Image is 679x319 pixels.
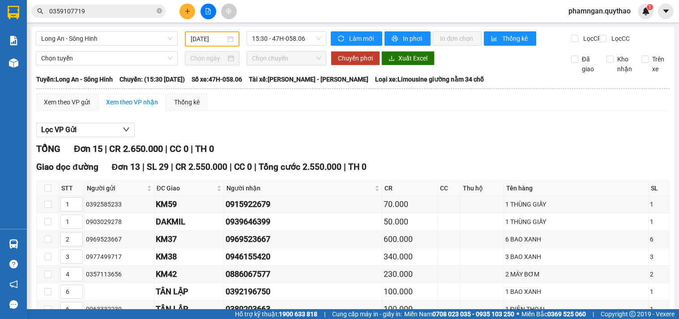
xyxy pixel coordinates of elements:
div: KM59 [156,198,222,211]
span: 1 [648,4,651,10]
th: Tên hàng [504,181,649,196]
span: | [593,309,594,319]
span: file-add [205,8,211,14]
button: Chuyển phơi [331,51,380,65]
div: 3 BAO XANH [505,252,647,262]
span: printer [392,35,399,43]
div: 0392196750 [226,285,380,298]
span: question-circle [9,260,18,268]
span: ĐC Giao [157,183,215,193]
span: notification [9,280,18,289]
div: 0392585233 [86,199,153,209]
div: 0977499717 [86,252,153,262]
div: 0946155420 [226,250,380,263]
th: STT [59,181,85,196]
div: 70.000 [384,198,436,211]
span: | [254,162,256,172]
span: search [37,8,43,14]
span: SL 29 [147,162,169,172]
span: Đã giao [578,54,600,74]
button: plus [179,4,195,19]
input: 12/08/2025 [191,34,226,44]
div: 3 [650,252,668,262]
div: 2 MÁY BƠM [505,269,647,279]
div: 0357113656 [86,269,153,279]
span: Giao dọc đường [36,162,98,172]
span: | [344,162,346,172]
div: Xem theo VP nhận [106,97,158,107]
div: 1 BAO XANH [505,287,647,297]
b: Tuyến: Long An - Sông Hinh [36,76,113,83]
div: 0969523667 [86,234,153,244]
span: message [9,300,18,309]
span: 15:30 - 47H-058.06 [252,32,321,45]
img: warehouse-icon [9,239,18,249]
span: Miền Nam [404,309,514,319]
div: 100.000 [384,303,436,315]
button: printerIn phơi [384,31,431,46]
span: CC 0 [170,143,188,154]
span: aim [226,8,232,14]
img: warehouse-icon [9,58,18,68]
span: In phơi [403,34,423,43]
strong: 0708 023 035 - 0935 103 250 [432,310,514,318]
span: TH 0 [195,143,214,154]
div: KM37 [156,233,222,246]
span: down [123,126,130,133]
button: syncLàm mới [331,31,382,46]
div: 100.000 [384,285,436,298]
sup: 1 [647,4,653,10]
div: 1 [650,304,668,314]
div: 230.000 [384,268,436,280]
span: Lọc CR [580,34,603,43]
th: Thu hộ [461,181,504,196]
div: KM38 [156,250,222,263]
span: Tài xế: [PERSON_NAME] - [PERSON_NAME] [249,74,368,84]
button: In đơn chọn [433,31,482,46]
img: solution-icon [9,36,18,45]
span: Long An - Sông Hinh [41,32,172,45]
div: TÂN LẬP [156,285,222,298]
button: downloadXuất Excel [381,51,435,65]
span: Tổng cước 2.550.000 [259,162,342,172]
span: Trên xe [649,54,670,74]
div: Xem theo VP gửi [44,97,90,107]
span: Chuyến: (15:30 [DATE]) [120,74,185,84]
span: Người nhận [226,183,373,193]
div: 6 [650,234,668,244]
span: CR 2.650.000 [109,143,163,154]
div: 50.000 [384,216,436,228]
span: Hỗ trợ kỹ thuật: [235,309,317,319]
span: Kho nhận [614,54,636,74]
strong: 0369 525 060 [547,310,586,318]
div: Thống kê [174,97,200,107]
span: | [230,162,232,172]
span: Người gửi [87,183,145,193]
span: | [191,143,193,154]
input: Tìm tên, số ĐT hoặc mã đơn [49,6,155,16]
div: 340.000 [384,250,436,263]
span: Xuất Excel [398,53,427,63]
span: Thống kê [502,34,529,43]
div: 1 THÙNG GIẤY [505,217,647,227]
button: Lọc VP Gửi [36,123,135,137]
span: Lọc VP Gửi [41,124,77,135]
input: Chọn ngày [190,53,226,63]
span: | [324,309,325,319]
span: Đơn 15 [74,143,102,154]
th: CC [438,181,460,196]
button: aim [221,4,237,19]
span: close-circle [157,7,162,16]
span: TỔNG [36,143,60,154]
div: KM42 [156,268,222,280]
div: 1 THÙNG GIẤY [505,199,647,209]
span: Đơn 13 [112,162,141,172]
div: 0915922679 [226,198,380,211]
span: CC 0 [234,162,252,172]
span: Loại xe: Limousine giường nằm 34 chỗ [375,74,484,84]
span: sync [338,35,346,43]
span: Cung cấp máy in - giấy in: [332,309,402,319]
span: Chọn chuyến [252,52,321,65]
div: TÂN LẬP [156,303,222,315]
button: file-add [201,4,216,19]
